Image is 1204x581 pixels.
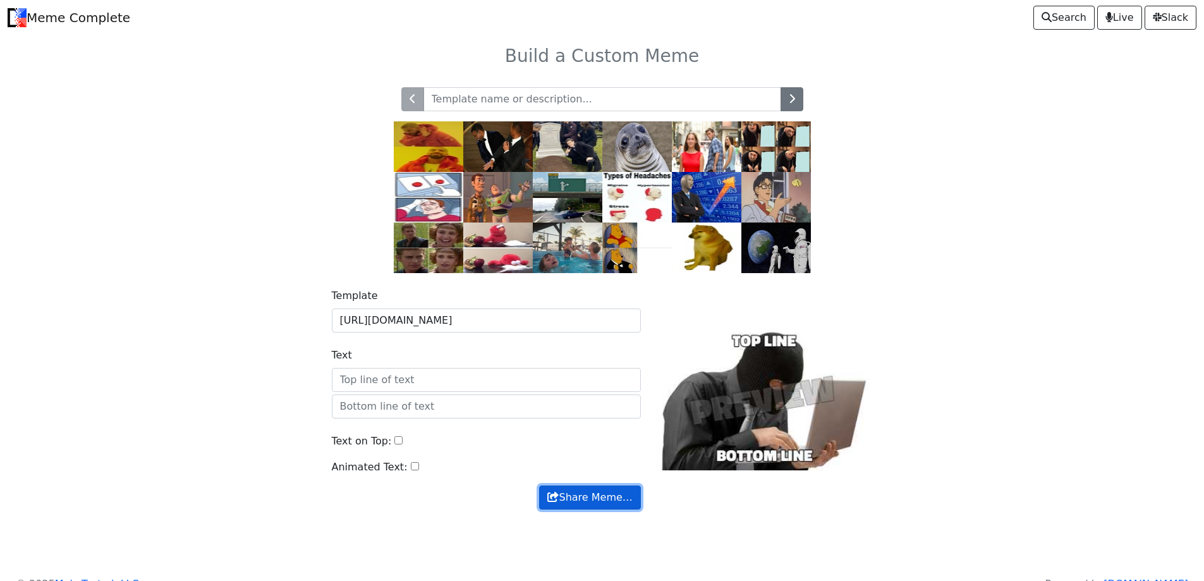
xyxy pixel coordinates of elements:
img: elmo.jpg [463,223,533,273]
img: pooh.jpg [602,223,672,273]
img: drake.jpg [394,121,463,172]
label: Text [332,348,352,363]
a: Slack [1145,6,1196,30]
label: Text on Top: [332,434,392,449]
img: slap.jpg [463,121,533,172]
img: ds.jpg [394,172,463,223]
img: gru.jpg [741,121,811,172]
img: ams.jpg [602,121,672,172]
img: stonks.jpg [672,172,741,223]
img: grave.jpg [533,121,602,172]
label: Template [332,288,378,303]
input: Background Image URL [332,309,641,333]
img: pool.jpg [533,223,602,273]
input: Template name or description... [423,87,781,111]
img: exit.jpg [533,172,602,223]
a: Search [1033,6,1095,30]
h3: Build a Custom Meme [193,46,1012,67]
img: Meme Complete [8,8,27,27]
button: Share Meme… [539,486,640,510]
span: Search [1042,10,1086,25]
img: cheems.jpg [672,223,741,273]
img: buzz.jpg [463,172,533,223]
span: Live [1105,10,1134,25]
img: headaches.jpg [602,172,672,223]
img: astronaut.jpg [741,223,811,273]
a: Meme Complete [8,5,130,30]
img: right.jpg [394,223,463,273]
img: db.jpg [672,121,741,172]
span: Slack [1153,10,1188,25]
input: Top line of text [332,368,641,392]
label: Animated Text: [332,460,408,475]
input: Bottom line of text [332,394,641,419]
a: Live [1097,6,1142,30]
img: pigeon.jpg [741,172,811,223]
